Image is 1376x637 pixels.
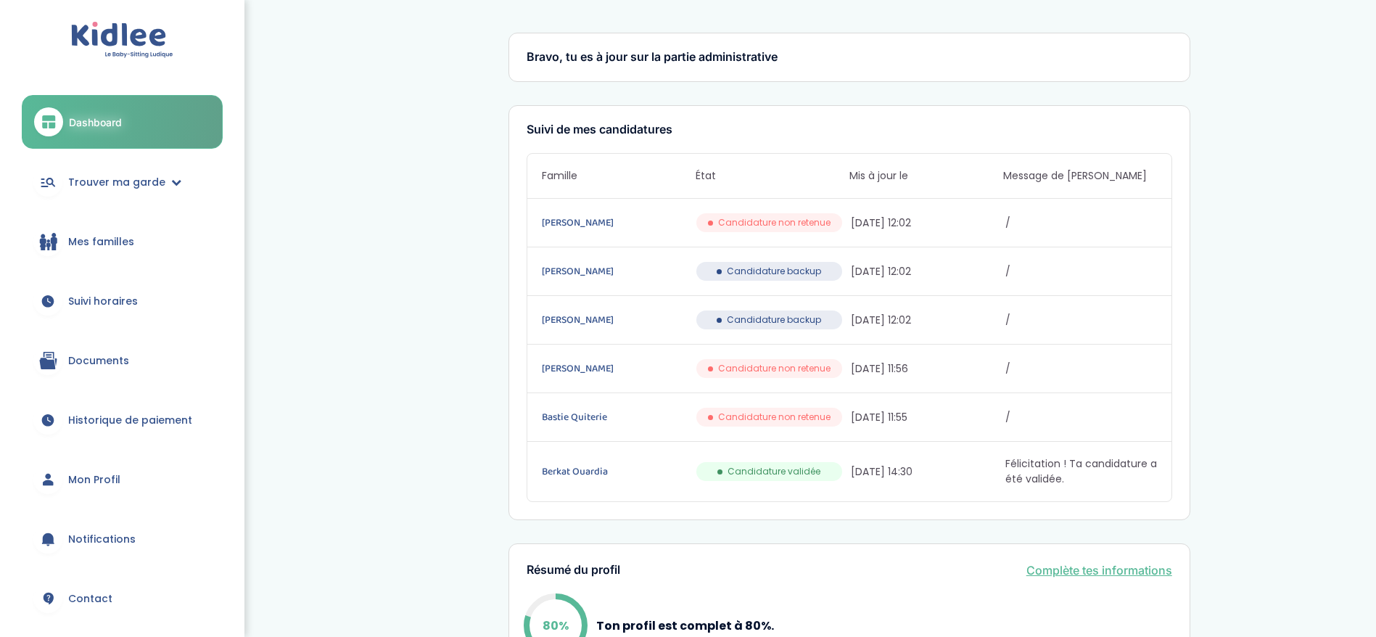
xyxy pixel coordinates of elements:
span: / [1005,264,1157,279]
span: [DATE] 14:30 [851,464,1002,480]
span: [DATE] 12:02 [851,264,1002,279]
a: Suivi horaires [22,275,223,327]
span: Candidature non retenue [718,216,831,229]
span: Mon Profil [68,472,120,488]
span: Candidature non retenue [718,411,831,424]
span: Famille [542,168,696,184]
a: Historique de paiement [22,394,223,446]
span: Notifications [68,532,136,547]
h3: Bravo, tu es à jour sur la partie administrative [527,51,1172,64]
span: [DATE] 12:02 [851,215,1002,231]
a: Mes familles [22,215,223,268]
a: Dashboard [22,95,223,149]
span: Trouver ma garde [68,175,165,190]
span: [DATE] 12:02 [851,313,1002,328]
span: Mis à jour le [849,168,1003,184]
span: Félicitation ! Ta candidature a été validée. [1005,456,1157,487]
span: Candidature backup [727,265,821,278]
span: Message de [PERSON_NAME] [1003,168,1157,184]
span: Historique de paiement [68,413,192,428]
span: Candidature backup [727,313,821,326]
a: [PERSON_NAME] [542,361,693,377]
span: Suivi horaires [68,294,138,309]
a: Contact [22,572,223,625]
span: État [696,168,849,184]
span: Candidature non retenue [718,362,831,375]
img: logo.svg [71,22,173,59]
a: [PERSON_NAME] [542,263,693,279]
a: Bastie Quiterie [542,409,693,425]
span: Mes familles [68,234,134,250]
span: Contact [68,591,112,607]
span: Candidature validée [728,465,820,478]
a: Mon Profil [22,453,223,506]
span: [DATE] 11:55 [851,410,1002,425]
span: / [1005,215,1157,231]
p: 80% [543,617,569,635]
a: Trouver ma garde [22,156,223,208]
span: / [1005,410,1157,425]
span: Documents [68,353,129,369]
p: Ton profil est complet à 80%. [596,617,774,635]
a: Documents [22,334,223,387]
a: [PERSON_NAME] [542,312,693,328]
h3: Suivi de mes candidatures [527,123,1172,136]
a: Notifications [22,513,223,565]
span: / [1005,313,1157,328]
a: Complète tes informations [1026,562,1172,579]
h3: Résumé du profil [527,564,620,577]
span: Dashboard [69,115,122,130]
a: Berkat Ouardia [542,464,693,480]
a: [PERSON_NAME] [542,215,693,231]
span: [DATE] 11:56 [851,361,1002,377]
span: / [1005,361,1157,377]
